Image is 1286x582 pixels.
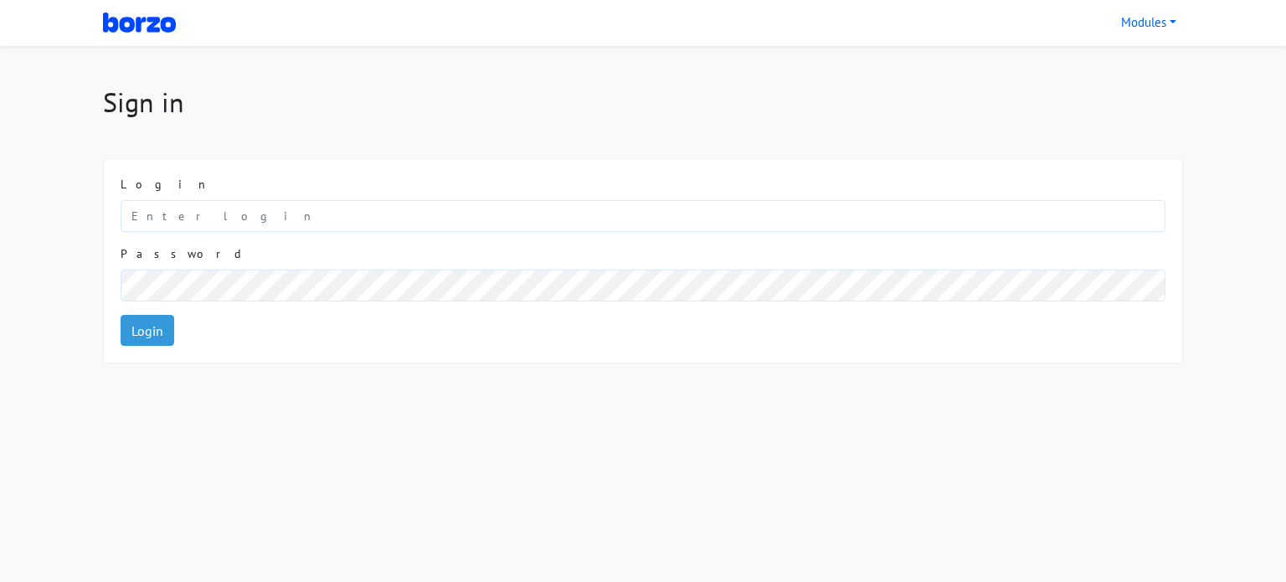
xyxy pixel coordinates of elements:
[121,200,1165,232] input: Enter login
[1114,7,1183,39] a: Modules
[121,245,243,263] label: Password
[121,315,174,347] a: Login
[103,86,1183,118] h1: Sign in
[103,11,176,34] img: Borzo - Fast and flexible intra-city delivery for businesses and individuals
[121,176,214,193] label: Login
